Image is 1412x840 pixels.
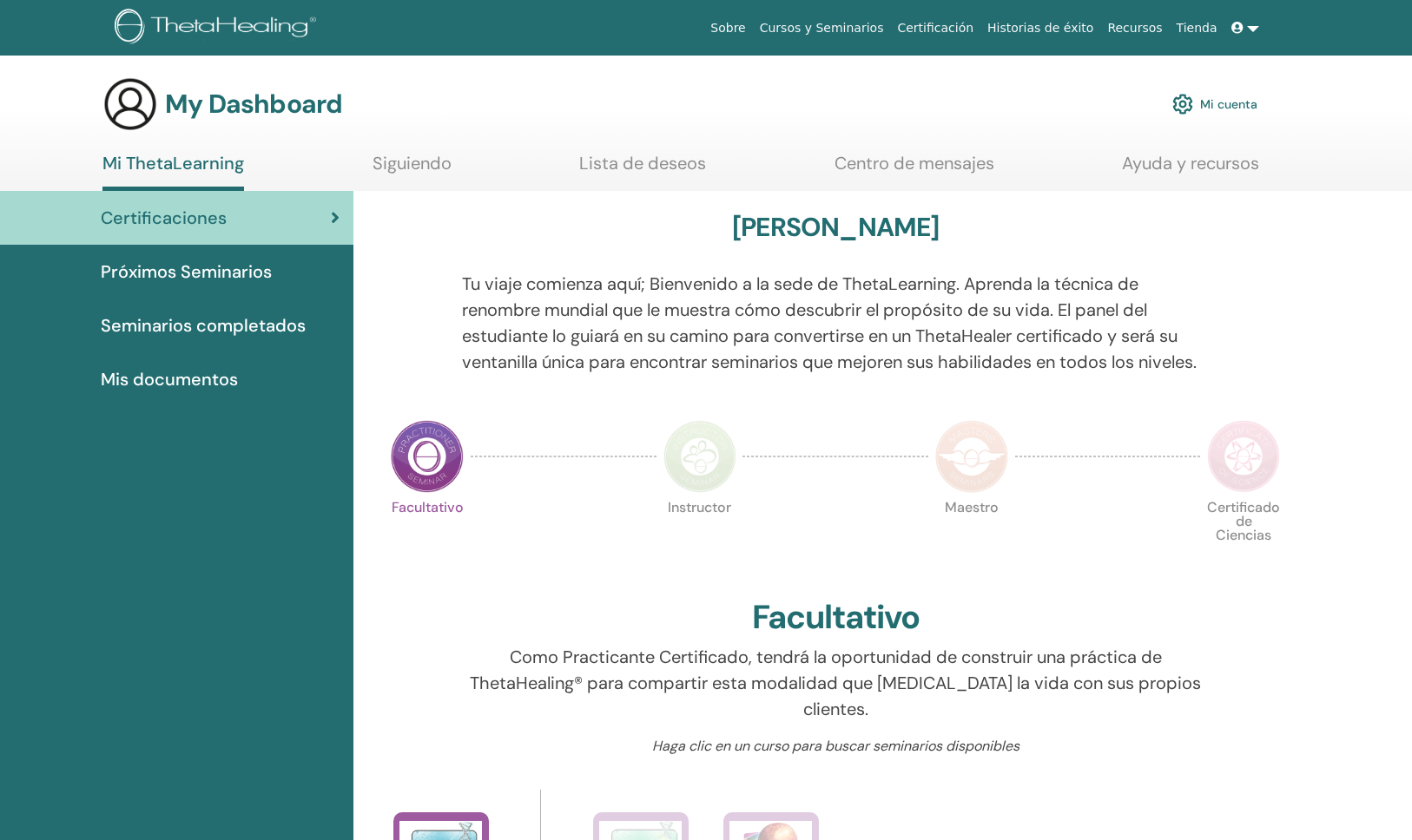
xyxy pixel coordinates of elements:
p: Facultativo [391,501,464,574]
h3: [PERSON_NAME] [732,212,940,243]
a: Siguiendo [373,153,452,187]
p: Maestro [935,501,1008,574]
h2: Facultativo [752,598,920,638]
img: Instructor [663,420,736,493]
a: Certificación [890,12,980,44]
p: Certificado de Ciencias [1207,501,1280,574]
p: Como Practicante Certificado, tendrá la oportunidad de construir una práctica de ThetaHealing® pa... [462,644,1210,722]
img: logo.png [115,9,322,48]
p: Tu viaje comienza aquí; Bienvenido a la sede de ThetaLearning. Aprenda la técnica de renombre mun... [462,271,1210,375]
h3: My Dashboard [165,89,342,120]
span: Próximos Seminarios [101,259,272,285]
a: Sobre [703,12,752,44]
a: Tienda [1170,12,1224,44]
span: Certificaciones [101,205,227,231]
img: Master [935,420,1008,493]
img: Practitioner [391,420,464,493]
a: Ayuda y recursos [1122,153,1259,187]
p: Instructor [663,501,736,574]
span: Seminarios completados [101,312,306,338]
img: Certificate of Science [1207,420,1280,493]
a: Cursos y Seminarios [753,12,891,44]
a: Lista de deseos [579,153,706,187]
a: Centro de mensajes [835,153,994,187]
span: Mis documentos [101,366,238,392]
a: Recursos [1100,12,1169,44]
img: cog.svg [1172,89,1193,119]
a: Mi ThetaLearning [102,153,244,191]
a: Historias de éxito [980,12,1100,44]
a: Mi cuenta [1172,85,1257,123]
img: generic-user-icon.jpg [102,76,158,132]
p: Haga clic en un curso para buscar seminarios disponibles [462,736,1210,757]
